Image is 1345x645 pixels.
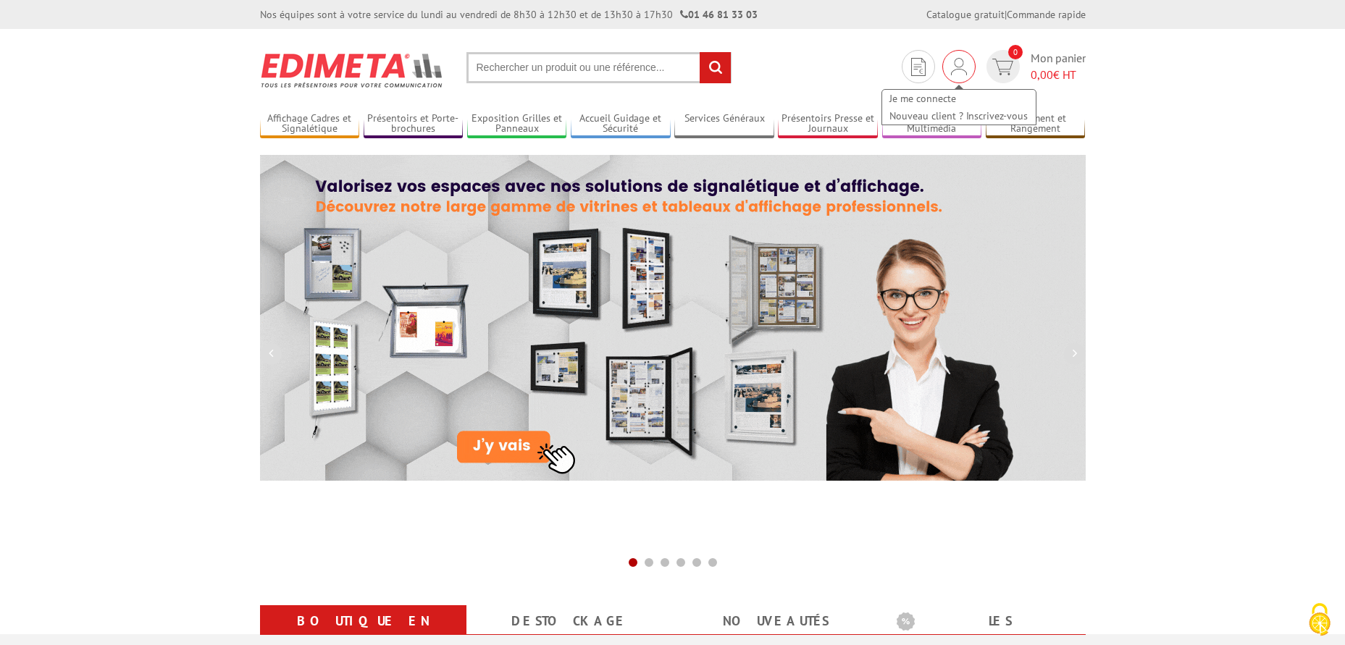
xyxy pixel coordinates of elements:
[1007,8,1086,21] a: Commande rapide
[364,112,464,136] a: Présentoirs et Porte-brochures
[992,59,1013,75] img: devis rapide
[882,107,1036,125] a: Nouveau client ? Inscrivez-vous
[467,112,567,136] a: Exposition Grilles et Panneaux
[466,52,732,83] input: Rechercher un produit ou une référence...
[882,90,1036,107] a: Je me connecte
[1031,67,1086,83] span: € HT
[690,608,862,634] a: nouveautés
[926,7,1086,22] div: |
[778,112,878,136] a: Présentoirs Presse et Journaux
[1031,50,1086,83] span: Mon panier
[942,50,976,83] div: Je me connecte Nouveau client ? Inscrivez-vous
[911,58,926,76] img: devis rapide
[1008,45,1023,59] span: 0
[951,58,967,75] img: devis rapide
[926,8,1005,21] a: Catalogue gratuit
[571,112,671,136] a: Accueil Guidage et Sécurité
[1302,602,1338,638] img: Cookies (fenêtre modale)
[700,52,731,83] input: rechercher
[484,608,655,634] a: Destockage
[680,8,758,21] strong: 01 46 81 33 03
[983,50,1086,83] a: devis rapide 0 Mon panier 0,00€ HT
[1294,596,1345,645] button: Cookies (fenêtre modale)
[260,7,758,22] div: Nos équipes sont à votre service du lundi au vendredi de 8h30 à 12h30 et de 13h30 à 17h30
[897,608,1078,637] b: Les promotions
[260,112,360,136] a: Affichage Cadres et Signalétique
[1031,67,1053,82] span: 0,00
[674,112,774,136] a: Services Généraux
[260,43,445,97] img: Présentoir, panneau, stand - Edimeta - PLV, affichage, mobilier bureau, entreprise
